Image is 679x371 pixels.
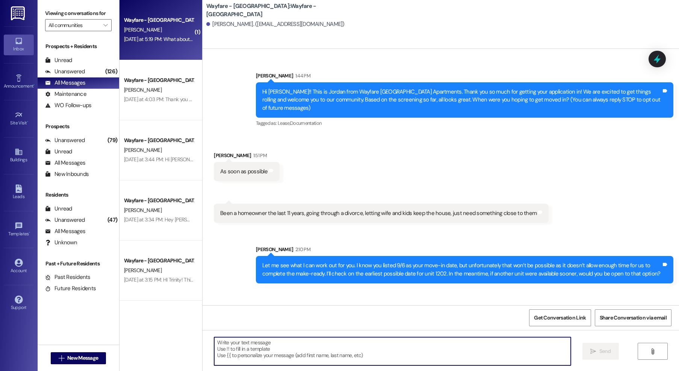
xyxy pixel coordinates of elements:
[124,156,315,163] div: [DATE] at 3:44 PM: Hi [PERSON_NAME] thanks for following up I settled on another place
[38,123,119,130] div: Prospects
[45,227,85,235] div: All Messages
[67,354,98,362] span: New Message
[103,22,107,28] i: 
[595,309,671,326] button: Share Conversation via email
[124,76,194,84] div: Wayfare - [GEOGRAPHIC_DATA]
[45,68,85,76] div: Unanswered
[256,245,673,256] div: [PERSON_NAME]
[51,352,106,364] button: New Message
[106,214,119,226] div: (47)
[45,170,89,178] div: New Inbounds
[4,293,34,313] a: Support
[45,205,72,213] div: Unread
[124,317,194,325] div: Wayfare - [GEOGRAPHIC_DATA]
[290,120,322,126] span: Documentation
[214,151,280,162] div: [PERSON_NAME]
[293,72,310,80] div: 1:44 PM
[599,347,611,355] span: Send
[45,148,72,156] div: Unread
[124,86,162,93] span: [PERSON_NAME]
[45,79,85,87] div: All Messages
[124,96,210,103] div: [DATE] at 4:03 PM: Thank you so much!!
[45,239,77,247] div: Unknown
[251,151,267,159] div: 1:51 PM
[124,267,162,274] span: [PERSON_NAME]
[262,262,661,278] div: Let me see what I can work out for you. I know you listed 9/6 as your move-in date, but unfortuna...
[124,257,194,265] div: Wayfare - [GEOGRAPHIC_DATA]
[45,8,112,19] label: Viewing conversations for
[106,135,119,146] div: (79)
[38,260,119,268] div: Past + Future Residents
[220,168,268,176] div: As soon as possible
[278,120,290,126] span: Lease ,
[124,147,162,153] span: [PERSON_NAME]
[124,276,384,283] div: [DATE] at 3:15 PM: HI Trinity! This is [PERSON_NAME] again. I just wanted to check in again and s...
[534,314,586,322] span: Get Conversation Link
[124,136,194,144] div: Wayfare - [GEOGRAPHIC_DATA]
[262,88,661,112] div: Hi [PERSON_NAME]!! This is Jordan from Wayfare [GEOGRAPHIC_DATA] Apartments. Thank you so much fo...
[256,118,673,129] div: Tagged as:
[124,36,195,42] div: [DATE] at 5:19 PM: What about 13
[590,348,596,354] i: 
[293,245,310,253] div: 2:10 PM
[103,66,119,77] div: (126)
[45,56,72,64] div: Unread
[11,6,26,20] img: ResiDesk Logo
[45,285,96,292] div: Future Residents
[38,191,119,199] div: Residents
[4,109,34,129] a: Site Visit •
[650,348,655,354] i: 
[124,216,495,223] div: [DATE] at 3:34 PM: Hey [PERSON_NAME]. Thanks for checking in. I ended up going another route rega...
[582,343,619,360] button: Send
[59,355,64,361] i: 
[48,19,100,31] input: All communities
[206,20,345,28] div: [PERSON_NAME]. ([EMAIL_ADDRESS][DOMAIN_NAME])
[600,314,667,322] span: Share Conversation via email
[45,101,91,109] div: WO Follow-ups
[124,197,194,204] div: Wayfare - [GEOGRAPHIC_DATA]
[45,136,85,144] div: Unanswered
[4,220,34,240] a: Templates •
[45,273,91,281] div: Past Residents
[124,26,162,33] span: [PERSON_NAME]
[38,42,119,50] div: Prospects + Residents
[33,82,35,88] span: •
[45,159,85,167] div: All Messages
[4,182,34,203] a: Leads
[124,16,194,24] div: Wayfare - [GEOGRAPHIC_DATA]
[206,2,357,18] b: Wayfare - [GEOGRAPHIC_DATA]: Wayfare - [GEOGRAPHIC_DATA]
[529,309,591,326] button: Get Conversation Link
[45,216,85,224] div: Unanswered
[4,256,34,277] a: Account
[45,90,86,98] div: Maintenance
[220,209,537,217] div: Been a homeowner the last 11 years, going through a divorce, letting wife and kids keep the house...
[4,35,34,55] a: Inbox
[124,207,162,214] span: [PERSON_NAME]
[27,119,28,124] span: •
[4,145,34,166] a: Buildings
[29,230,30,235] span: •
[256,72,673,82] div: [PERSON_NAME]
